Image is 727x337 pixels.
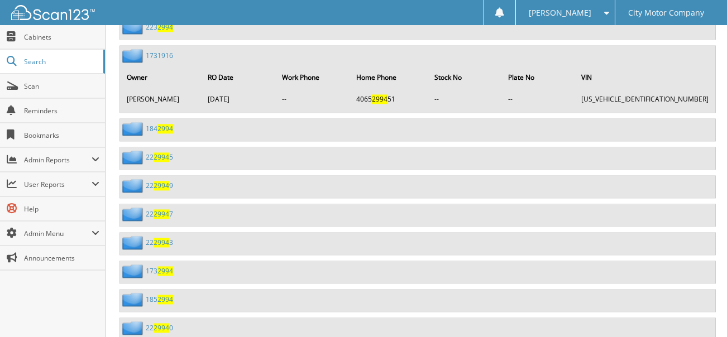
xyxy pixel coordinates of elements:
a: 2232994 [146,22,173,32]
a: 2229949 [146,181,173,190]
img: folder2.png [122,321,146,335]
span: Bookmarks [24,131,99,140]
span: Admin Menu [24,229,92,238]
iframe: Chat Widget [671,283,727,337]
img: folder2.png [122,179,146,192]
span: 2994 [157,295,173,304]
span: Scan [24,81,99,91]
img: folder2.png [122,235,146,249]
a: 1731916 [146,51,173,60]
th: Work Phone [276,66,350,89]
th: RO Date [202,66,276,89]
span: 2994 [157,124,173,133]
span: 2994 [154,238,169,247]
span: User Reports [24,180,92,189]
img: folder2.png [122,49,146,62]
img: folder2.png [122,20,146,34]
img: folder2.png [122,292,146,306]
a: 2229943 [146,238,173,247]
th: Plate No [503,66,575,89]
img: folder2.png [122,264,146,278]
span: 2994 [154,181,169,190]
img: folder2.png [122,207,146,221]
td: [US_VEHICLE_IDENTIFICATION_NUMBER] [576,90,714,108]
span: Cabinets [24,32,99,42]
span: Help [24,204,99,214]
span: Reminders [24,106,99,115]
td: [PERSON_NAME] [121,90,201,108]
span: 2994 [154,323,169,333]
td: [DATE] [202,90,276,108]
td: -- [429,90,501,108]
th: Owner [121,66,201,89]
th: VIN [576,66,714,89]
span: 2994 [154,209,169,219]
span: Admin Reports [24,155,92,165]
th: Home Phone [351,66,428,89]
th: Stock No [429,66,501,89]
a: 2229947 [146,209,173,219]
td: -- [276,90,350,108]
span: Announcements [24,253,99,263]
td: 4065 51 [351,90,428,108]
img: scan123-logo-white.svg [11,5,95,20]
img: folder2.png [122,150,146,164]
span: Search [24,57,98,66]
a: 1732994 [146,266,173,276]
a: 1842994 [146,124,173,133]
td: -- [503,90,575,108]
a: 2229945 [146,152,173,162]
span: City Motor Company [628,9,704,16]
span: 2994 [157,22,173,32]
span: 2994 [372,94,388,104]
a: 1852994 [146,295,173,304]
span: [PERSON_NAME] [529,9,591,16]
img: folder2.png [122,122,146,136]
span: 2994 [157,266,173,276]
a: 2229940 [146,323,173,333]
span: 2994 [154,152,169,162]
